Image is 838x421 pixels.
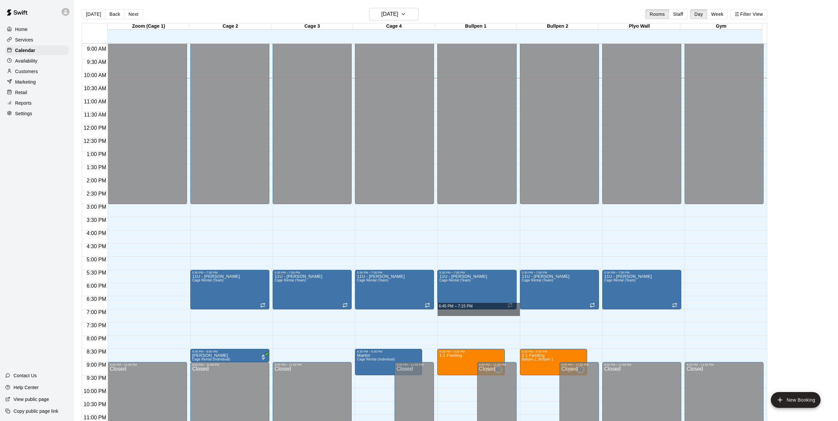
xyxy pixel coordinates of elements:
[5,77,69,87] a: Marketing
[5,35,69,45] div: Services
[15,110,32,117] p: Settings
[82,86,108,91] span: 10:30 AM
[82,9,105,19] button: [DATE]
[357,271,432,274] div: 5:30 PM – 7:00 PM
[273,270,352,309] div: 5:30 PM – 7:00 PM: 11U - Smith
[82,125,108,131] span: 12:00 PM
[604,271,679,274] div: 5:30 PM – 7:00 PM
[687,363,762,366] div: 9:00 PM – 11:59 PM
[108,23,189,30] div: Zoom (Cage 1)
[342,303,348,308] span: Recurring event
[85,191,108,197] span: 2:30 PM
[85,323,108,328] span: 7:30 PM
[369,8,419,20] button: [DATE]
[85,349,108,355] span: 8:30 PM
[85,336,108,341] span: 8:00 PM
[82,72,108,78] span: 10:00 AM
[192,278,224,282] span: Cage Rental (Team)
[730,9,767,19] button: Filter View
[425,303,430,308] span: Recurring event
[590,303,595,308] span: Recurring event
[561,363,597,366] div: 9:00 PM – 11:59 PM
[5,66,69,76] a: Customers
[522,278,553,282] span: Cage Rental (Team)
[357,278,388,282] span: Cage Rental (Team)
[5,45,69,55] a: Calendar
[517,23,598,30] div: Bullpen 2
[275,278,306,282] span: Cage Rental (Team)
[85,178,108,183] span: 2:00 PM
[190,270,269,309] div: 5:30 PM – 7:00 PM: 11U - Smith
[192,350,267,353] div: 8:30 PM – 9:00 PM
[275,363,350,366] div: 9:00 PM – 11:59 PM
[14,396,49,403] p: View public page
[771,392,821,408] button: add
[124,9,143,19] button: Next
[5,98,69,108] a: Reports
[271,23,353,30] div: Cage 3
[520,349,587,375] div: 8:30 PM – 9:30 PM: 1:1 Fielding
[357,357,395,361] span: Cage Rental (Individual)
[110,363,185,366] div: 9:00 PM – 11:59 PM
[5,24,69,34] a: Home
[645,9,669,19] button: Rooms
[85,165,108,170] span: 1:30 PM
[14,384,39,391] p: Help Center
[82,138,108,144] span: 12:30 PM
[353,23,435,30] div: Cage 4
[520,270,599,309] div: 5:30 PM – 7:00 PM: 11U - Smith
[522,357,554,361] span: Bullpen 2, Bullpen 1
[85,362,108,368] span: 9:00 PM
[669,9,688,19] button: Staff
[82,402,108,407] span: 10:30 PM
[435,23,517,30] div: Bullpen 1
[105,9,124,19] button: Back
[5,109,69,118] a: Settings
[275,271,350,274] div: 5:30 PM – 7:00 PM
[85,204,108,210] span: 3:00 PM
[82,415,108,420] span: 11:00 PM
[15,26,28,33] p: Home
[355,349,422,375] div: 8:30 PM – 9:30 PM: Martini
[85,375,108,381] span: 9:30 PM
[15,37,33,43] p: Services
[522,350,585,353] div: 8:30 PM – 9:30 PM
[15,89,27,96] p: Retail
[14,408,58,414] p: Copy public page link
[604,278,635,282] span: Cage Rental (Team)
[690,9,707,19] button: Day
[598,23,680,30] div: Plyo Wall
[15,68,38,75] p: Customers
[85,217,108,223] span: 3:30 PM
[396,363,432,366] div: 9:00 PM – 11:59 PM
[5,56,69,66] a: Availability
[192,357,230,361] span: Cage Rental (Individual)
[439,304,473,308] span: 6:45 PM – 7:15 PM
[85,59,108,65] span: 9:30 AM
[82,388,108,394] span: 10:00 PM
[82,112,108,118] span: 11:30 AM
[85,151,108,157] span: 1:00 PM
[190,349,269,362] div: 8:30 PM – 9:00 PM: James Davis
[680,23,762,30] div: Gym
[604,363,679,366] div: 9:00 PM – 11:59 PM
[192,363,267,366] div: 9:00 PM – 11:59 PM
[15,100,32,106] p: Reports
[85,296,108,302] span: 6:30 PM
[5,88,69,97] a: Retail
[15,47,35,54] p: Calendar
[189,23,271,30] div: Cage 2
[260,354,267,360] span: All customers have paid
[85,244,108,249] span: 4:30 PM
[602,270,681,309] div: 5:30 PM – 7:00 PM: 11U - Smith
[85,46,108,52] span: 9:00 AM
[85,283,108,289] span: 6:00 PM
